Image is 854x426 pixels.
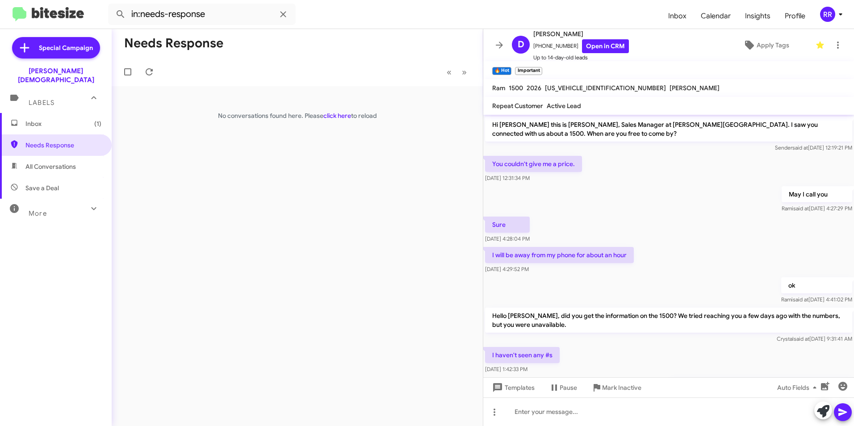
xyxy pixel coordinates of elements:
[560,380,577,396] span: Pause
[738,3,778,29] a: Insights
[25,184,59,192] span: Save a Deal
[794,335,809,342] span: said at
[781,277,852,293] p: ok
[777,380,820,396] span: Auto Fields
[456,63,472,81] button: Next
[793,296,808,303] span: said at
[770,380,827,396] button: Auto Fields
[108,4,296,25] input: Search
[492,67,511,75] small: 🔥 Hot
[793,205,809,212] span: said at
[485,156,582,172] p: You couldn't give me a price.
[533,53,629,62] span: Up to 14-day-old leads
[515,67,542,75] small: Important
[25,162,76,171] span: All Conversations
[112,111,483,120] p: No conversations found here. Please to reload
[720,37,811,53] button: Apply Tags
[820,7,835,22] div: RR
[533,39,629,53] span: [PHONE_NUMBER]
[323,112,351,120] a: click here
[775,144,852,151] span: Sender [DATE] 12:19:21 PM
[29,209,47,217] span: More
[12,37,100,58] a: Special Campaign
[124,36,223,50] h1: Needs Response
[485,175,530,181] span: [DATE] 12:31:34 PM
[25,141,101,150] span: Needs Response
[781,296,852,303] span: Rami [DATE] 4:41:02 PM
[485,247,634,263] p: I will be away from my phone for about an hour
[527,84,541,92] span: 2026
[757,37,789,53] span: Apply Tags
[782,205,852,212] span: Rami [DATE] 4:27:29 PM
[518,38,524,52] span: D
[25,119,101,128] span: Inbox
[462,67,467,78] span: »
[694,3,738,29] a: Calendar
[547,102,581,110] span: Active Lead
[485,308,852,333] p: Hello [PERSON_NAME], did you get the information on the 1500? We tried reaching you a few days ag...
[485,366,527,372] span: [DATE] 1:42:33 PM
[782,186,852,202] p: May I call you
[584,380,649,396] button: Mark Inactive
[29,99,54,107] span: Labels
[778,3,812,29] a: Profile
[661,3,694,29] a: Inbox
[39,43,93,52] span: Special Campaign
[533,29,629,39] span: [PERSON_NAME]
[492,102,543,110] span: Repeat Customer
[812,7,844,22] button: RR
[545,84,666,92] span: [US_VEHICLE_IDENTIFICATION_NUMBER]
[542,380,584,396] button: Pause
[485,217,530,233] p: Sure
[485,266,529,272] span: [DATE] 4:29:52 PM
[447,67,452,78] span: «
[442,63,472,81] nav: Page navigation example
[485,235,530,242] span: [DATE] 4:28:04 PM
[492,84,505,92] span: Ram
[483,380,542,396] button: Templates
[777,335,852,342] span: Crystal [DATE] 9:31:41 AM
[441,63,457,81] button: Previous
[485,347,560,363] p: I haven't seen any #s
[582,39,629,53] a: Open in CRM
[602,380,641,396] span: Mark Inactive
[490,380,535,396] span: Templates
[670,84,720,92] span: [PERSON_NAME]
[509,84,523,92] span: 1500
[485,117,852,142] p: Hi [PERSON_NAME] this is [PERSON_NAME], Sales Manager at [PERSON_NAME][GEOGRAPHIC_DATA]. I saw yo...
[792,144,808,151] span: said at
[94,119,101,128] span: (1)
